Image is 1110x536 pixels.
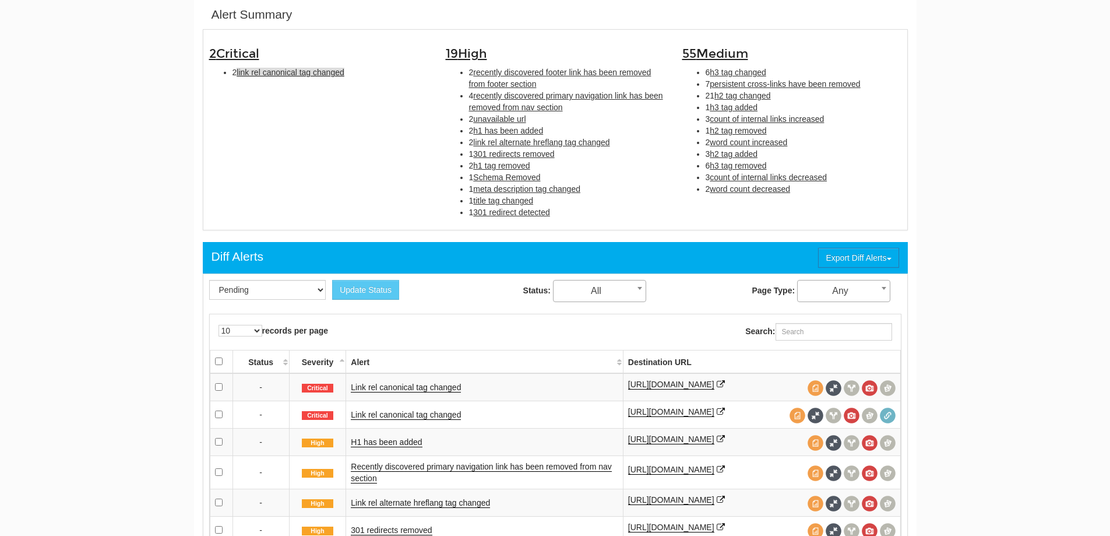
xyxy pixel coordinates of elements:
[844,408,859,423] span: View screenshot
[553,280,646,302] span: All
[706,125,901,136] li: 1
[628,380,714,390] a: [URL][DOMAIN_NAME]
[219,325,262,337] select: records per page
[473,138,609,147] span: link rel alternate hreflang tag changed
[469,125,665,136] li: 2
[469,90,665,113] li: 4
[745,323,891,341] label: Search:
[446,46,487,61] span: 19
[706,90,901,101] li: 21
[351,462,611,484] a: Recently discovered primary navigation link has been removed from nav section
[844,380,859,396] span: View headers
[473,208,550,217] span: 301 redirect detected
[706,136,901,148] li: 2
[469,66,665,90] li: 2
[710,149,757,159] span: h2 tag added
[826,496,841,512] span: Full Source Diff
[469,148,665,160] li: 1
[844,465,859,481] span: View headers
[232,489,289,516] td: -
[880,496,896,512] span: Compare screenshots
[710,126,766,135] span: h2 tag removed
[862,465,878,481] span: View screenshot
[351,383,461,393] a: Link rel canonical tag changed
[302,469,333,478] span: High
[790,408,805,423] span: View source
[797,280,890,302] span: Any
[706,113,901,125] li: 3
[862,435,878,451] span: View screenshot
[752,286,795,295] strong: Page Type:
[469,68,651,89] span: recently discovered footer link has been removed from footer section
[473,161,530,170] span: h1 tag removed
[808,408,823,423] span: Full Source Diff
[469,195,665,206] li: 1
[628,465,714,475] a: [URL][DOMAIN_NAME]
[818,248,898,268] button: Export Diff Alerts
[473,173,540,182] span: Schema Removed
[473,196,533,205] span: title tag changed
[826,465,841,481] span: Full Source Diff
[469,136,665,148] li: 2
[351,526,432,535] a: 301 redirects removed
[798,283,890,299] span: Any
[706,66,901,78] li: 6
[808,435,823,451] span: View source
[209,46,259,61] span: 2
[706,183,901,195] li: 2
[351,437,422,447] a: H1 has been added
[302,411,333,421] span: Critical
[26,8,50,19] span: Help
[706,148,901,160] li: 3
[628,495,714,505] a: [URL][DOMAIN_NAME]
[302,384,333,393] span: Critical
[844,496,859,512] span: View headers
[776,323,892,341] input: Search:
[714,91,771,100] span: h2 tag changed
[237,68,344,77] span: link rel canonical tag changed
[473,184,580,194] span: meta description tag changed
[469,171,665,183] li: 1
[696,46,748,61] span: Medium
[216,46,259,61] span: Critical
[473,114,526,124] span: unavailable url
[808,465,823,481] span: View source
[710,184,790,194] span: word count decreased
[469,91,663,112] span: recently discovered primary navigation link has been removed from nav section
[826,435,841,451] span: Full Source Diff
[469,206,665,218] li: 1
[473,126,543,135] span: h1 has been added
[710,103,757,112] span: h3 tag added
[710,79,860,89] span: persistent cross-links have been removed
[212,248,263,265] div: Diff Alerts
[880,435,896,451] span: Compare screenshots
[623,350,900,373] th: Destination URL
[808,380,823,396] span: View source
[682,46,748,61] span: 55
[289,350,346,373] th: Severity: activate to sort column descending
[710,161,766,170] span: h3 tag removed
[710,114,824,124] span: count of internal links increased
[232,66,428,78] li: 2
[706,101,901,113] li: 1
[232,401,289,428] td: -
[232,456,289,489] td: -
[554,283,646,299] span: All
[628,435,714,444] a: [URL][DOMAIN_NAME]
[826,408,841,423] span: View headers
[232,373,289,401] td: -
[880,380,896,396] span: Compare screenshots
[706,171,901,183] li: 3
[862,380,878,396] span: View screenshot
[219,325,329,337] label: records per page
[710,68,766,77] span: h3 tag changed
[458,46,487,61] span: High
[880,408,896,423] span: Redirect chain
[808,496,823,512] span: View source
[706,78,901,90] li: 7
[302,499,333,509] span: High
[469,183,665,195] li: 1
[844,435,859,451] span: View headers
[523,286,551,295] strong: Status:
[826,380,841,396] span: Full Source Diff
